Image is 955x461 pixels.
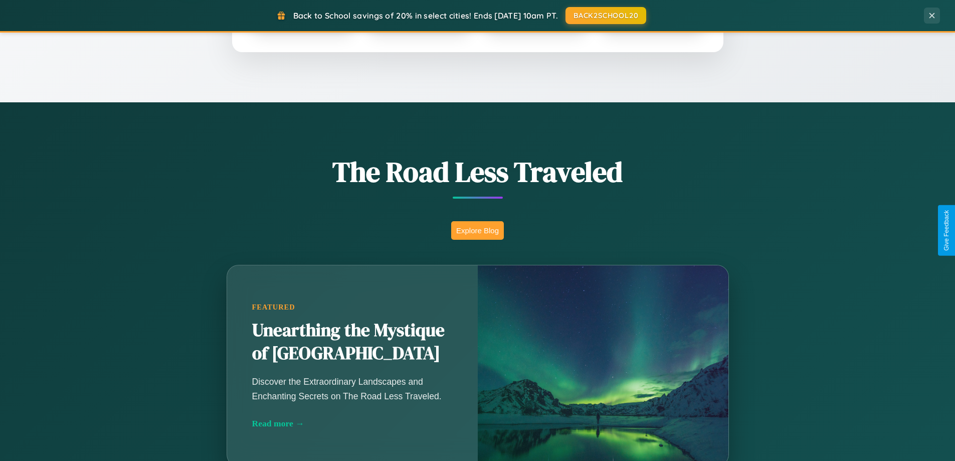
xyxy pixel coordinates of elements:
[451,221,504,240] button: Explore Blog
[252,375,453,403] p: Discover the Extraordinary Landscapes and Enchanting Secrets on The Road Less Traveled.
[252,418,453,429] div: Read more →
[943,210,950,251] div: Give Feedback
[565,7,646,24] button: BACK2SCHOOL20
[177,152,779,191] h1: The Road Less Traveled
[252,303,453,312] div: Featured
[252,319,453,365] h2: Unearthing the Mystique of [GEOGRAPHIC_DATA]
[293,11,558,21] span: Back to School savings of 20% in select cities! Ends [DATE] 10am PT.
